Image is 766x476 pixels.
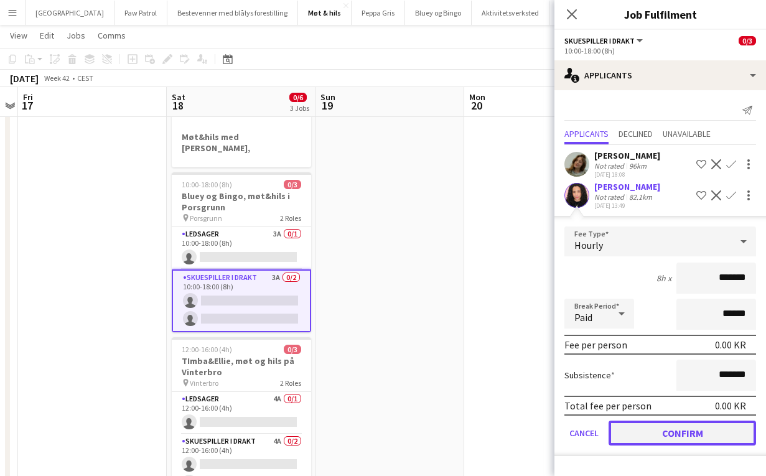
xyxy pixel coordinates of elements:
[554,6,766,22] h3: Job Fulfilment
[190,213,222,223] span: Porsgrunn
[41,73,72,83] span: Week 42
[352,1,405,25] button: Peppa Gris
[172,355,311,378] h3: TImba&Ellie, møt og hils på Vinterbro
[739,36,756,45] span: 0/3
[290,103,309,113] div: 3 Jobs
[93,27,131,44] a: Comms
[549,1,582,25] button: Info
[167,1,298,25] button: Bestevenner med blålys forestilling
[182,345,232,354] span: 12:00-16:00 (4h)
[472,1,549,25] button: Aktivitetsverksted
[284,345,301,354] span: 0/3
[564,338,627,351] div: Fee per person
[594,181,660,192] div: [PERSON_NAME]
[405,1,472,25] button: Bluey og Bingo
[284,180,301,189] span: 0/3
[172,227,311,269] app-card-role: Ledsager3A0/110:00-18:00 (8h)
[467,98,485,113] span: 20
[619,129,653,138] span: Declined
[656,273,671,284] div: 8h x
[627,192,655,202] div: 82.1km
[10,30,27,41] span: View
[564,46,756,55] div: 10:00-18:00 (8h)
[280,213,301,223] span: 2 Roles
[172,269,311,332] app-card-role: Skuespiller i drakt3A0/210:00-18:00 (8h)
[594,161,627,170] div: Not rated
[62,27,90,44] a: Jobs
[715,399,746,412] div: 0.00 KR
[26,1,114,25] button: [GEOGRAPHIC_DATA]
[172,172,311,332] app-job-card: 10:00-18:00 (8h)0/3Bluey og Bingo, møt&hils i Porsgrunn Porsgrunn2 RolesLedsager3A0/110:00-18:00 ...
[77,73,93,83] div: CEST
[172,392,311,434] app-card-role: Ledsager4A0/112:00-16:00 (4h)
[564,421,604,446] button: Cancel
[40,30,54,41] span: Edit
[594,202,660,210] div: [DATE] 13:49
[172,103,311,167] app-job-card: DraftMøt&hils med [PERSON_NAME],
[35,27,59,44] a: Edit
[564,399,652,412] div: Total fee per person
[594,192,627,202] div: Not rated
[289,93,307,102] span: 0/6
[319,98,335,113] span: 19
[190,378,218,388] span: Vinterbro
[172,91,185,103] span: Sat
[5,27,32,44] a: View
[10,72,39,85] div: [DATE]
[564,36,645,45] button: Skuespiller i drakt
[320,91,335,103] span: Sun
[564,129,609,138] span: Applicants
[280,378,301,388] span: 2 Roles
[98,30,126,41] span: Comms
[715,338,746,351] div: 0.00 KR
[469,91,485,103] span: Mon
[114,1,167,25] button: Paw Patrol
[67,30,85,41] span: Jobs
[564,370,615,381] label: Subsistence
[172,131,311,154] h3: Møt&hils med [PERSON_NAME],
[594,170,660,179] div: [DATE] 18:08
[574,311,592,324] span: Paid
[298,1,352,25] button: Møt & hils
[554,60,766,90] div: Applicants
[594,150,660,161] div: [PERSON_NAME]
[609,421,756,446] button: Confirm
[574,239,603,251] span: Hourly
[182,180,232,189] span: 10:00-18:00 (8h)
[21,98,33,113] span: 17
[627,161,649,170] div: 96km
[564,36,635,45] span: Skuespiller i drakt
[172,190,311,213] h3: Bluey og Bingo, møt&hils i Porsgrunn
[23,91,33,103] span: Fri
[663,129,711,138] span: Unavailable
[170,98,185,113] span: 18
